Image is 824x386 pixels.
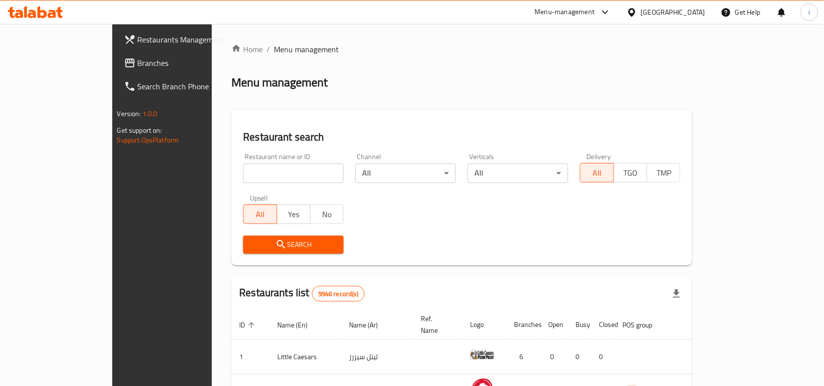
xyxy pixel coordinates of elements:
[267,43,270,55] li: /
[468,163,568,183] div: All
[647,163,680,183] button: TMP
[269,340,341,374] td: Little Caesars
[310,204,344,224] button: No
[116,28,250,51] a: Restaurants Management
[117,107,141,120] span: Version:
[618,166,643,180] span: TGO
[239,319,258,331] span: ID
[274,43,339,55] span: Menu management
[314,207,340,222] span: No
[312,286,365,302] div: Total records count
[277,319,320,331] span: Name (En)
[651,166,677,180] span: TMP
[355,163,456,183] div: All
[591,340,615,374] td: 0
[568,340,591,374] td: 0
[421,313,451,336] span: Ref. Name
[312,289,364,299] span: 9946 record(s)
[250,195,268,202] label: Upsell
[243,130,680,144] h2: Restaurant search
[580,163,614,183] button: All
[568,310,591,340] th: Busy
[349,319,391,331] span: Name (Ar)
[535,6,595,18] div: Menu-management
[231,43,692,55] nav: breadcrumb
[277,204,310,224] button: Yes
[341,340,413,374] td: ليتل سيزرز
[462,310,506,340] th: Logo
[622,319,665,331] span: POS group
[540,310,568,340] th: Open
[587,153,611,160] label: Delivery
[138,34,242,45] span: Restaurants Management
[506,310,540,340] th: Branches
[641,7,705,18] div: [GEOGRAPHIC_DATA]
[281,207,307,222] span: Yes
[116,51,250,75] a: Branches
[665,282,688,305] div: Export file
[138,81,242,92] span: Search Branch Phone
[591,310,615,340] th: Closed
[117,124,162,137] span: Get support on:
[117,134,179,146] a: Support.OpsPlatform
[808,7,810,18] span: i
[470,343,494,367] img: Little Caesars
[247,207,273,222] span: All
[584,166,610,180] span: All
[116,75,250,98] a: Search Branch Phone
[540,340,568,374] td: 0
[239,285,365,302] h2: Restaurants list
[243,204,277,224] button: All
[231,75,328,90] h2: Menu management
[243,163,344,183] input: Search for restaurant name or ID..
[614,163,647,183] button: TGO
[138,57,242,69] span: Branches
[506,340,540,374] td: 6
[143,107,158,120] span: 1.0.0
[243,236,344,254] button: Search
[251,239,336,251] span: Search
[231,340,269,374] td: 1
